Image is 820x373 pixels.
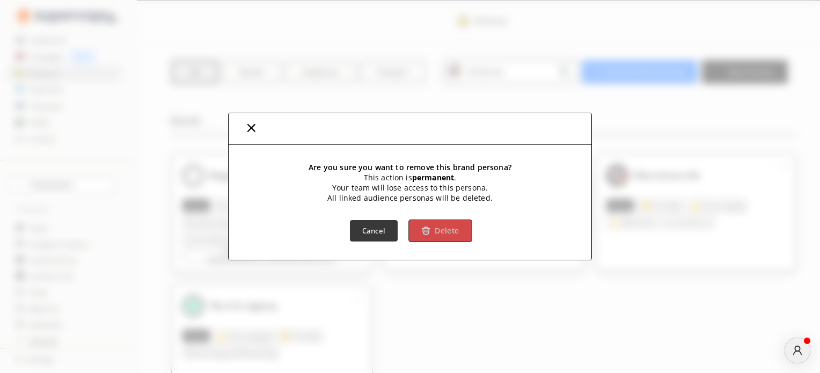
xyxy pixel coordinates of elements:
[350,220,398,242] button: Cancel
[412,172,454,182] strong: permanent
[362,226,385,236] b: Cancel
[785,338,810,363] button: atlas-launcher
[785,338,810,363] div: atlas-message-author-avatar
[309,163,511,202] b: Are you sure you want to remove this brand persona?
[309,194,511,202] span: All linked audience personas will be deleted.
[245,121,258,136] button: Close
[245,121,258,134] img: Close
[309,173,511,182] span: This action is .
[408,220,472,242] button: Delete
[309,184,511,192] span: Your team will lose access to this persona.
[435,226,459,236] b: Delete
